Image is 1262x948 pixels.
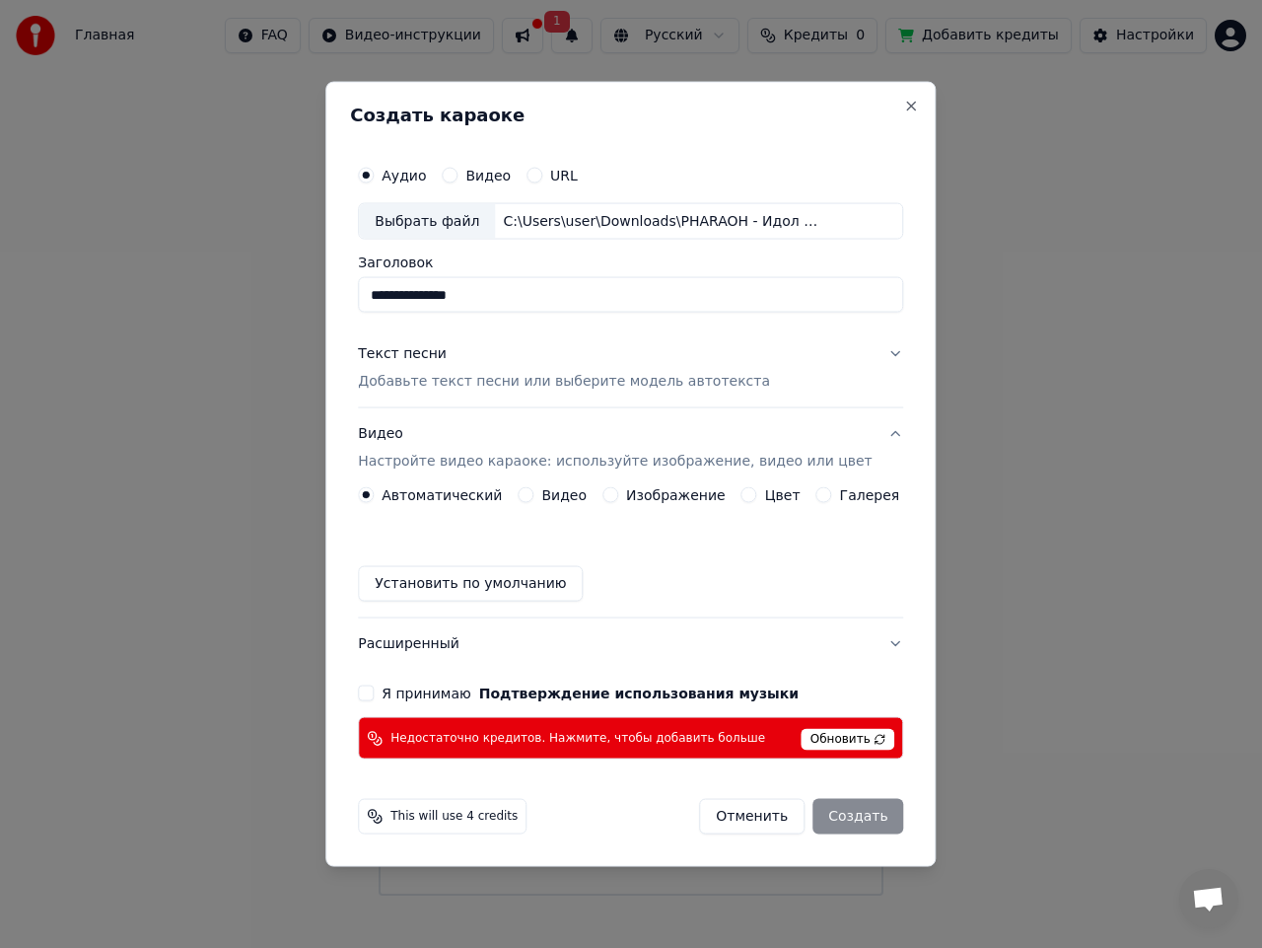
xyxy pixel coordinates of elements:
[550,168,578,182] label: URL
[358,566,583,602] button: Установить по умолчанию
[390,730,765,746] span: Недостаточно кредитов. Нажмите, чтобы добавить больше
[802,729,895,751] span: Обновить
[495,211,830,231] div: C:\Users\user\Downloads\PHARAOH - Идол [[DOMAIN_NAME]].mp3
[840,488,900,502] label: Галерея
[350,106,911,123] h2: Создать караоке
[541,488,587,502] label: Видео
[359,203,495,239] div: Выбрать файл
[465,168,511,182] label: Видео
[699,799,805,835] button: Отменить
[382,168,426,182] label: Аудио
[358,424,872,472] div: Видео
[358,408,903,487] button: ВидеоНастройте видео караоке: используйте изображение, видео или цвет
[358,452,872,472] p: Настройте видео караоке: используйте изображение, видео или цвет
[382,488,502,502] label: Автоматический
[479,687,799,700] button: Я принимаю
[765,488,801,502] label: Цвет
[358,487,903,618] div: ВидеоНастройте видео караоке: используйте изображение, видео или цвет
[358,328,903,407] button: Текст песниДобавьте текст песни или выберите модель автотекста
[382,687,799,700] label: Я принимаю
[358,372,770,392] p: Добавьте текст песни или выберите модель автотекста
[358,255,903,269] label: Заголовок
[358,619,903,670] button: Расширенный
[390,809,518,825] span: This will use 4 credits
[358,344,447,364] div: Текст песни
[626,488,726,502] label: Изображение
